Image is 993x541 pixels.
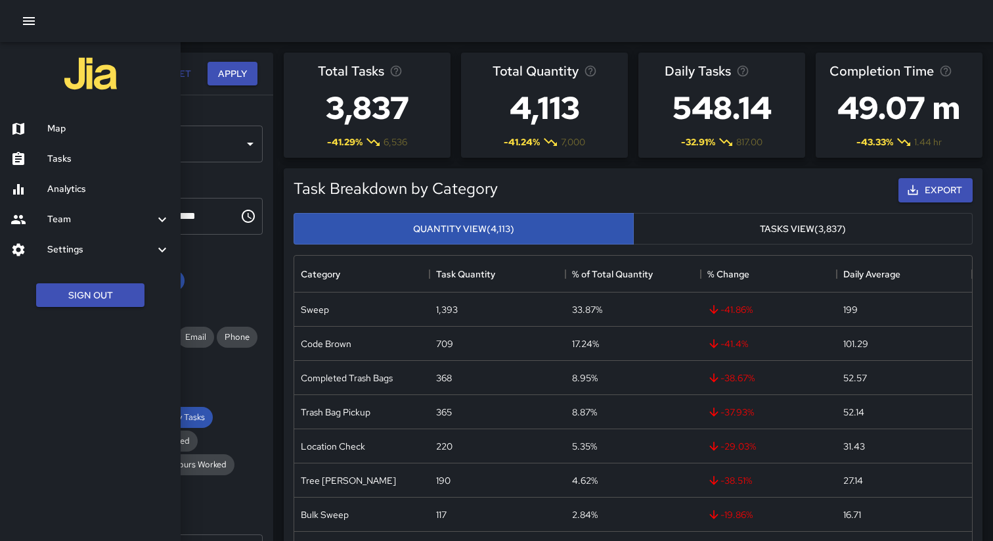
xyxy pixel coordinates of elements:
[47,122,170,136] h6: Map
[47,212,154,227] h6: Team
[36,283,144,308] button: Sign Out
[47,182,170,197] h6: Analytics
[47,243,154,257] h6: Settings
[47,152,170,166] h6: Tasks
[64,47,117,100] img: jia-logo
